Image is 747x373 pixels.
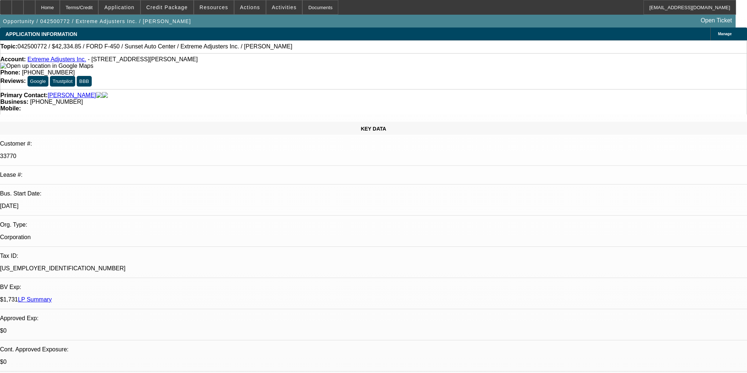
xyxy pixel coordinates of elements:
img: linkedin-icon.png [102,92,108,99]
strong: Phone: [0,69,20,76]
a: Open Ticket [698,14,735,27]
strong: Primary Contact: [0,92,48,99]
span: Actions [240,4,260,10]
span: Application [104,4,134,10]
img: facebook-icon.png [96,92,102,99]
button: Credit Package [141,0,193,14]
a: Extreme Adjusters Inc. [28,56,86,62]
span: [PHONE_NUMBER] [22,69,75,76]
strong: Mobile: [0,105,21,111]
a: View Google Maps [0,63,93,69]
a: [PERSON_NAME] [48,92,96,99]
strong: Topic: [0,43,18,50]
button: Actions [234,0,266,14]
button: BBB [77,76,92,87]
span: Opportunity / 042500772 / Extreme Adjusters Inc. / [PERSON_NAME] [3,18,191,24]
span: APPLICATION INFORMATION [6,31,77,37]
strong: Account: [0,56,26,62]
button: Resources [194,0,234,14]
button: Google [28,76,48,87]
button: Activities [266,0,302,14]
a: LP Summary [18,296,52,303]
button: Application [99,0,140,14]
span: KEY DATA [361,126,386,132]
button: Trustpilot [50,76,75,87]
span: Resources [200,4,228,10]
span: Manage [718,32,732,36]
span: Credit Package [146,4,188,10]
strong: Business: [0,99,28,105]
strong: Reviews: [0,78,26,84]
span: [PHONE_NUMBER] [30,99,83,105]
img: Open up location in Google Maps [0,63,93,69]
span: - [STREET_ADDRESS][PERSON_NAME] [88,56,198,62]
span: 042500772 / $42,334.85 / FORD F-450 / Sunset Auto Center / Extreme Adjusters Inc. / [PERSON_NAME] [18,43,292,50]
span: Activities [272,4,297,10]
